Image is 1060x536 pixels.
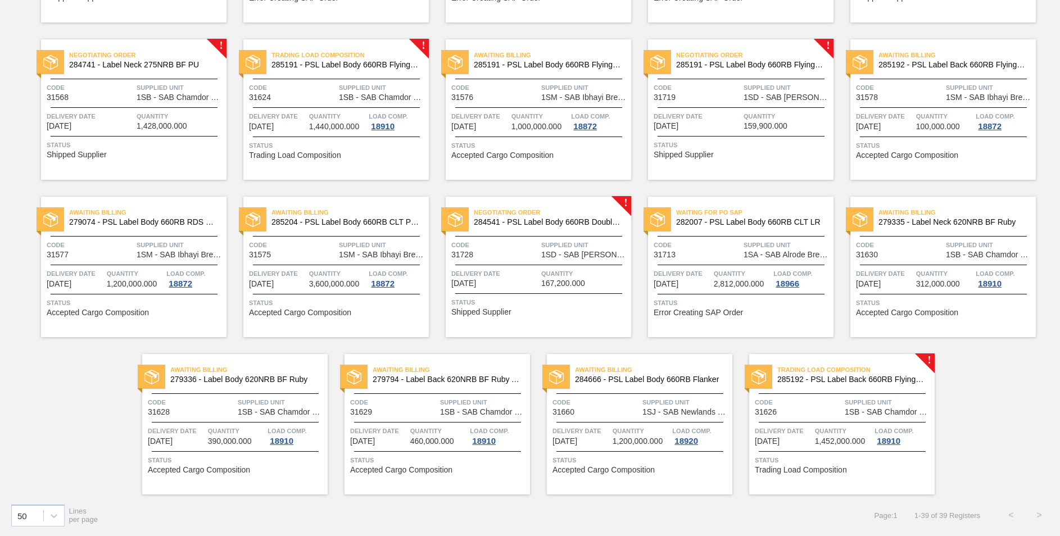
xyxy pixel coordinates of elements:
span: Load Comp. [470,425,509,437]
span: 159,900.000 [744,122,787,130]
span: Quantity [137,111,224,122]
span: Supplied Unit [946,82,1033,93]
span: 1SJ - SAB Newlands Brewery [642,408,730,416]
span: Negotiating Order [676,49,833,61]
span: 460,000.000 [410,437,454,446]
span: 09/12/2025 [47,122,71,130]
span: 09/13/2025 [755,437,780,446]
span: Quantity [541,268,628,279]
a: statusAwaiting Billing279074 - PSL Label Body 660RB RDS Dry (Blast)Code31577Supplied Unit1SM - SA... [24,197,227,337]
a: statusAwaiting Billing279335 - Label Neck 620NRB BF RubyCode31630Supplied Unit1SB - SAB Chamdor B... [833,197,1036,337]
img: status [246,55,260,70]
span: Accepted Cargo Composition [856,151,958,160]
span: 1,440,000.000 [309,122,360,131]
img: status [43,55,58,70]
span: 09/12/2025 [249,122,274,131]
a: statusAwaiting Billing279794 - Label Back 620NRB BF Ruby Apple 1x12Code31629Supplied Unit1SB - SA... [328,354,530,494]
a: !statusTrading Load Composition285192 - PSL Label Back 660RB FlyingFish Lemon PUCode31626Supplied... [732,354,935,494]
span: Delivery Date [47,268,104,279]
img: status [448,55,463,70]
span: Code [654,239,741,251]
span: Supplied Unit [845,397,932,408]
span: Load Comp. [369,268,407,279]
span: 1SB - SAB Chamdor Brewery [845,408,932,416]
span: 1SB - SAB Chamdor Brewery [339,93,426,102]
span: Load Comp. [875,425,913,437]
a: statusAwaiting Billing284666 - PSL Label Body 660RB FlankerCode31660Supplied Unit1SJ - SAB Newlan... [530,354,732,494]
span: Status [451,140,628,151]
span: Supplied Unit [744,82,831,93]
span: Delivery Date [451,268,538,279]
a: statusAwaiting Billing285204 - PSL Label Body 660RB CLT PU 25Code31575Supplied Unit1SM - SAB Ibha... [227,197,429,337]
span: Supplied Unit [137,82,224,93]
span: Load Comp. [976,268,1014,279]
a: Load Comp.18966 [773,268,831,288]
span: 31660 [552,408,574,416]
span: Lines per page [69,507,98,524]
span: Code [249,82,336,93]
span: Delivery Date [148,425,205,437]
span: 285191 - PSL Label Body 660RB FlyingFish Lemon PU [474,61,622,69]
button: > [1025,501,1053,529]
span: Quantity [714,268,771,279]
img: status [43,212,58,227]
span: Quantity [208,425,265,437]
span: Negotiating Order [69,49,227,61]
span: 285204 - PSL Label Body 660RB CLT PU 25 [271,218,420,226]
img: status [650,212,665,227]
span: 09/12/2025 [47,280,71,288]
span: Accepted Cargo Composition [451,151,554,160]
span: 09/13/2025 [350,437,375,446]
span: 282007 - PSL Label Body 660RB CLT LR [676,218,825,226]
a: !statusNegotiating Order285191 - PSL Label Body 660RB FlyingFish Lemon PUCode31719Supplied Unit1S... [631,39,833,180]
span: Code [249,239,336,251]
span: 09/12/2025 [249,280,274,288]
span: 285191 - PSL Label Body 660RB FlyingFish Lemon PU [271,61,420,69]
span: 31577 [47,251,69,259]
span: 1SM - SAB Ibhayi Brewery [946,93,1033,102]
span: Code [451,239,538,251]
button: < [997,501,1025,529]
span: Load Comp. [976,111,1014,122]
span: 3,600,000.000 [309,280,360,288]
span: Trading Load Composition [755,466,847,474]
a: Load Comp.18910 [875,425,932,446]
span: 1SB - SAB Chamdor Brewery [946,251,1033,259]
span: 31576 [451,93,473,102]
span: 1SM - SAB Ibhayi Brewery [541,93,628,102]
span: Status [249,140,426,151]
span: 31630 [856,251,878,259]
img: status [549,370,564,384]
span: Code [451,82,538,93]
span: 31719 [654,93,676,102]
span: Status [856,297,1033,308]
span: Quantity [309,111,366,122]
a: Load Comp.18910 [976,268,1033,288]
span: Status [755,455,932,466]
span: Code [47,239,134,251]
span: Status [350,455,527,466]
div: 18872 [369,279,397,288]
span: Waiting for PO SAP [676,207,833,218]
span: Accepted Cargo Composition [249,308,351,317]
a: Load Comp.18920 [672,425,730,446]
span: Supplied Unit [744,239,831,251]
span: Quantity [613,425,670,437]
span: 09/13/2025 [552,437,577,446]
span: Supplied Unit [541,82,628,93]
span: 1SB - SAB Chamdor Brewery [137,93,224,102]
span: 09/13/2025 [148,437,173,446]
span: 1SD - SAB Rosslyn Brewery [541,251,628,259]
a: statusWaiting for PO SAP282007 - PSL Label Body 660RB CLT LRCode31713Supplied Unit1SA - SAB Alrod... [631,197,833,337]
span: Status [47,139,224,151]
span: Status [451,297,628,308]
span: Load Comp. [672,425,711,437]
span: Trading Load Composition [271,49,429,61]
div: 18910 [976,279,1004,288]
span: 167,200.000 [541,279,585,288]
img: status [246,212,260,227]
span: Delivery Date [654,111,741,122]
span: 279074 - PSL Label Body 660RB RDS Dry (Blast) [69,218,218,226]
span: 09/12/2025 [654,280,678,288]
img: status [448,212,463,227]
